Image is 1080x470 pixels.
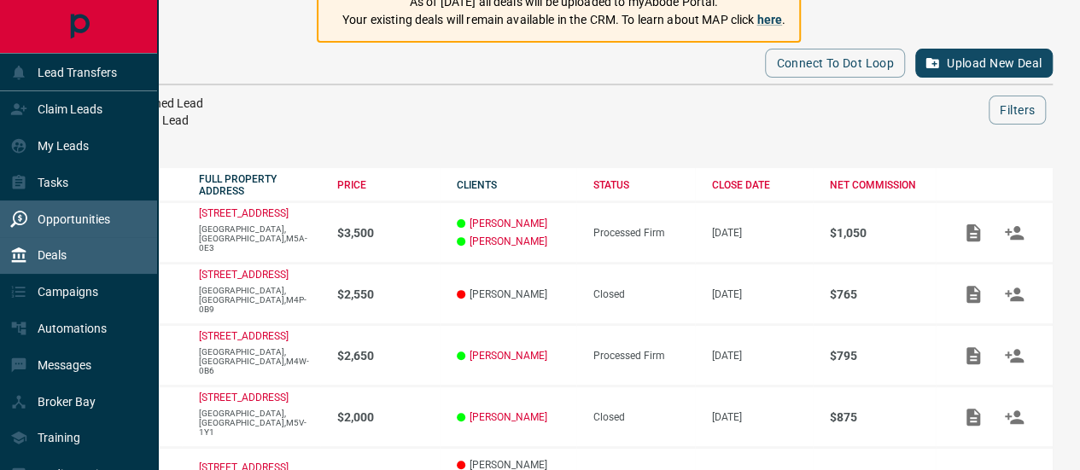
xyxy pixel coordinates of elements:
[457,288,576,300] p: [PERSON_NAME]
[953,349,994,361] span: Add / View Documents
[593,227,695,239] div: Processed Firm
[199,330,289,342] a: [STREET_ADDRESS]
[199,409,320,437] p: [GEOGRAPHIC_DATA],[GEOGRAPHIC_DATA],M5V-1Y1
[830,226,936,240] p: $1,050
[337,226,440,240] p: $3,500
[830,179,936,191] div: NET COMMISSION
[337,410,440,424] p: $2,000
[470,218,547,229] a: [PERSON_NAME]
[994,349,1035,361] span: Match Clients
[830,349,936,363] p: $795
[989,96,1046,125] button: Filters
[953,226,994,238] span: Add / View Documents
[712,227,813,239] p: [DATE]
[470,350,547,362] a: [PERSON_NAME]
[199,392,289,403] a: [STREET_ADDRESS]
[342,11,785,29] p: Your existing deals will remain available in the CRM. To learn about MAP click .
[337,287,440,301] p: $2,550
[994,226,1035,238] span: Match Clients
[593,179,695,191] div: STATUS
[457,179,576,191] div: CLIENTS
[994,287,1035,299] span: Match Clients
[337,349,440,363] p: $2,650
[199,347,320,375] p: [GEOGRAPHIC_DATA],[GEOGRAPHIC_DATA],M4W-0B6
[915,49,1053,78] button: Upload New Deal
[593,288,695,300] div: Closed
[756,13,782,26] a: here
[199,224,320,252] p: [GEOGRAPHIC_DATA],[GEOGRAPHIC_DATA],M5A-0E3
[712,411,813,423] p: [DATE]
[470,235,547,247] a: [PERSON_NAME]
[199,207,289,219] a: [STREET_ADDRESS]
[199,173,320,197] div: FULL PROPERTY ADDRESS
[712,350,813,362] p: [DATE]
[199,269,289,281] a: [STREET_ADDRESS]
[953,410,994,422] span: Add / View Documents
[830,287,936,301] p: $765
[994,410,1035,422] span: Match Clients
[712,179,813,191] div: CLOSE DATE
[765,49,905,78] button: Connect to Dot Loop
[470,411,547,423] a: [PERSON_NAME]
[712,288,813,300] p: [DATE]
[830,410,936,424] p: $875
[593,350,695,362] div: Processed Firm
[337,179,440,191] div: PRICE
[199,286,320,314] p: [GEOGRAPHIC_DATA],[GEOGRAPHIC_DATA],M4P-0B9
[593,411,695,423] div: Closed
[953,287,994,299] span: Add / View Documents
